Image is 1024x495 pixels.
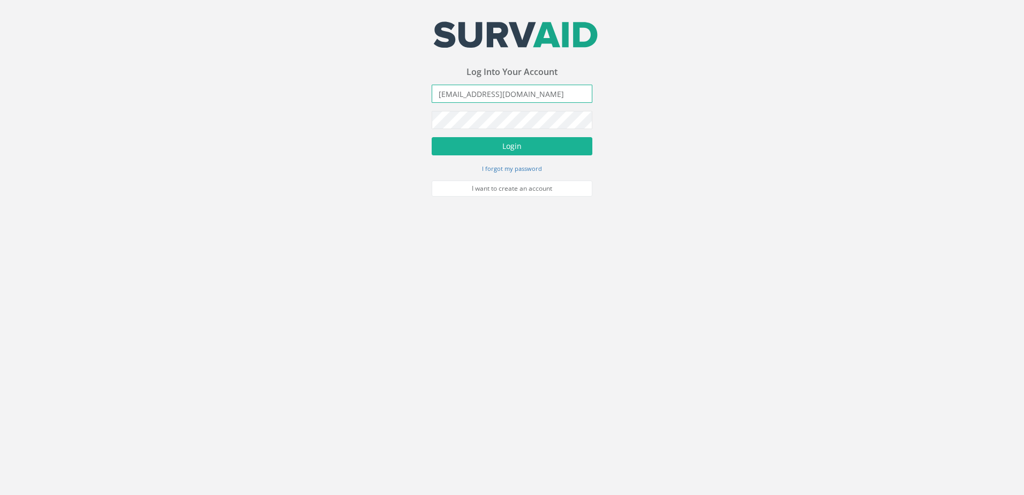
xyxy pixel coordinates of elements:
h3: Log Into Your Account [432,67,592,77]
a: I forgot my password [482,163,542,173]
a: I want to create an account [432,181,592,197]
small: I forgot my password [482,164,542,172]
input: Email [432,85,592,103]
button: Login [432,137,592,155]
